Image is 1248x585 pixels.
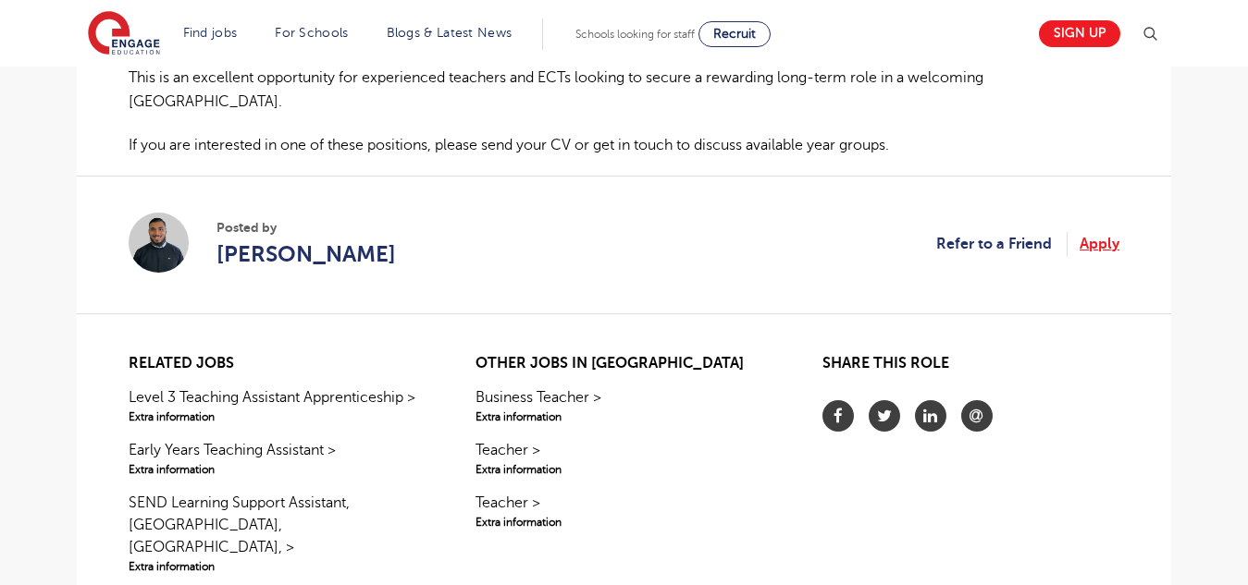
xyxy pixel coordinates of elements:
a: Apply [1080,232,1119,256]
a: Early Years Teaching Assistant >Extra information [129,439,426,478]
span: Posted by [216,218,396,238]
span: Recruit [713,27,756,41]
span: Extra information [476,514,772,530]
h2: Related jobs [129,355,426,372]
span: Extra information [476,408,772,425]
span: Extra information [129,408,426,425]
h2: Other jobs in [GEOGRAPHIC_DATA] [476,355,772,372]
img: Engage Education [88,11,160,57]
a: Refer to a Friend [936,232,1068,256]
a: Find jobs [183,26,238,40]
a: [PERSON_NAME] [216,238,396,271]
a: Teacher >Extra information [476,492,772,530]
a: Blogs & Latest News [387,26,513,40]
span: Schools looking for staff [575,28,695,41]
h2: Share this role [822,355,1119,382]
span: Extra information [129,558,426,575]
p: If you are interested in one of these positions, please send your CV or get in touch to discuss a... [129,133,1119,157]
p: This is an excellent opportunity for experienced teachers and ECTs looking to secure a rewarding ... [129,66,1119,115]
span: Extra information [476,461,772,478]
a: Recruit [698,21,771,47]
a: SEND Learning Support Assistant, [GEOGRAPHIC_DATA], [GEOGRAPHIC_DATA], >Extra information [129,492,426,575]
a: Level 3 Teaching Assistant Apprenticeship >Extra information [129,386,426,425]
a: Sign up [1039,20,1120,47]
a: Business Teacher >Extra information [476,386,772,425]
a: For Schools [275,26,348,40]
a: Teacher >Extra information [476,439,772,478]
span: Extra information [129,461,426,478]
